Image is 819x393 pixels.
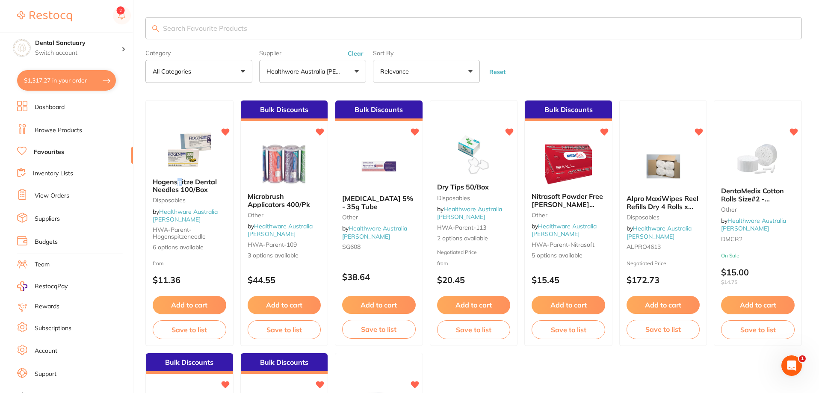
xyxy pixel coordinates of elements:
span: by [627,225,692,240]
p: $20.45 [437,275,511,285]
button: Save to list [532,320,605,339]
span: 1 [799,355,806,362]
span: Nitrasoft Powder Free [PERSON_NAME] Nitrile Examination Glove 200/Box [532,192,603,224]
a: Healthware Australia [PERSON_NAME] [721,217,786,232]
span: Microbrush Applicators 400/Pk [248,192,310,208]
b: Hogenspitze Dental Needles 100/Box [153,178,226,194]
b: DentaMedix Cotton Rolls Size#2 - 2000/Box [721,187,795,203]
label: Supplier [259,50,366,56]
span: Dry Tips 50/Box [437,183,489,191]
div: Bulk Discounts [335,100,423,121]
h4: Dental Sanctuary [35,39,121,47]
span: [MEDICAL_DATA] 5% - 35g Tube [342,194,413,210]
button: Reset [487,68,508,76]
img: Dental Sanctuary [13,39,30,56]
span: by [532,222,597,238]
img: Alpro MaxiWipes Reel Refills Dry 4 Rolls x 250 [636,145,691,188]
span: $14.75 [721,279,795,285]
b: Microbrush Applicators 400/Pk [248,192,321,208]
a: Inventory Lists [33,169,73,178]
span: Hogenspitze Dental Needles 100/Box [153,177,217,194]
span: HWA-parent-hogenspitzeneedle [153,226,206,240]
span: SG608 [342,243,361,251]
div: Bulk Discounts [525,100,612,121]
p: Relevance [380,67,412,76]
div: Bulk Discounts [241,100,328,121]
button: Add to cart [721,296,795,314]
small: On Sale [721,253,795,259]
button: Add to cart [532,296,605,314]
p: $11.36 [153,275,226,285]
a: Favourites [34,148,64,157]
img: Xylocaine 5% - 35g Tube [351,145,407,188]
button: Save to list [437,320,511,339]
span: DMCR2 [721,235,742,243]
button: Save to list [627,320,700,339]
button: Save to list [342,320,416,339]
img: Hogenspitze Dental Needles 100/Box [162,128,217,171]
span: Alpro MaxiWipes Reel Refills Dry 4 Rolls x 250 [627,194,698,219]
button: Add to cart [437,296,511,314]
small: Negotiated Price [437,249,511,255]
span: ALPRO4613 [627,243,661,251]
button: Save to list [153,320,226,339]
a: RestocqPay [17,281,68,291]
span: from [437,260,448,266]
p: $44.55 [248,275,321,285]
span: by [342,225,407,240]
span: by [248,222,313,238]
a: Budgets [35,238,58,246]
span: 2 options available [437,234,511,243]
small: Disposables [627,214,700,221]
b: Dry Tips 50/Box [437,183,511,191]
a: Healthware Australia [PERSON_NAME] [437,205,502,221]
small: other [532,212,605,219]
iframe: Intercom live chat [781,355,802,376]
img: RestocqPay [17,281,27,291]
small: Negotiated Price [627,260,700,266]
span: by [721,217,786,232]
span: HWA-parent-109 [248,241,297,248]
button: Save to list [248,320,321,339]
button: Relevance [373,60,480,83]
a: Suppliers [35,215,60,223]
span: RestocqPay [35,282,68,291]
img: Nitrasoft Powder Free Violet Blue Nitrile Examination Glove 200/Box [541,143,596,186]
label: Sort By [373,50,480,56]
a: Subscriptions [35,324,71,333]
span: 3 options available [248,251,321,260]
small: Disposables [437,195,511,201]
button: Add to cart [342,296,416,314]
a: Healthware Australia [PERSON_NAME] [153,208,218,223]
a: Dashboard [35,103,65,112]
small: Disposables [153,197,226,204]
a: Rewards [35,302,59,311]
span: 5 options available [532,251,605,260]
span: HWA-parent-nitrasoft [532,241,594,248]
a: Healthware Australia [PERSON_NAME] [532,222,597,238]
button: Clear [345,50,366,57]
img: DentaMedix Cotton Rolls Size#2 - 2000/Box [730,137,786,180]
span: HWA-parent-113 [437,224,486,231]
b: Xylocaine 5% - 35g Tube [342,195,416,210]
a: Support [35,370,56,378]
p: $38.64 [342,272,416,282]
input: Search Favourite Products [145,17,802,39]
small: other [721,206,795,213]
div: Bulk Discounts [146,353,233,374]
b: Alpro MaxiWipes Reel Refills Dry 4 Rolls x 250 [627,195,700,210]
img: Microbrush Applicators 400/Pk [256,143,312,186]
small: other [248,212,321,219]
p: $15.45 [532,275,605,285]
span: 6 options available [153,243,226,252]
a: Team [35,260,50,269]
label: Category [145,50,252,56]
button: Add to cart [153,296,226,314]
a: Healthware Australia [PERSON_NAME] [342,225,407,240]
p: Switch account [35,49,121,57]
button: Healthware Australia [PERSON_NAME] [259,60,366,83]
p: All Categories [153,67,195,76]
span: from [153,260,164,266]
button: All Categories [145,60,252,83]
a: Account [35,347,57,355]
